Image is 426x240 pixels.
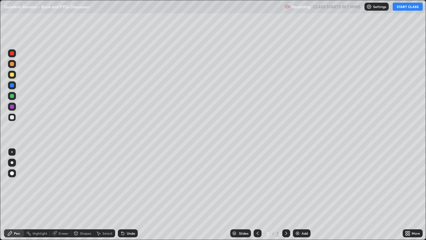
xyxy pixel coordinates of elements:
img: class-settings-icons [366,4,372,9]
div: Eraser [59,232,69,235]
div: Select [103,232,112,235]
button: START CLASS [393,3,423,11]
img: add-slide-button [295,231,300,236]
div: More [412,232,420,235]
div: Add [302,232,308,235]
img: recording.375f2c34.svg [285,4,290,9]
h5: CLASS STARTS IN 7 MINS [313,4,360,10]
p: Settings [373,5,386,8]
div: Highlight [33,232,47,235]
div: Undo [127,232,135,235]
div: 3 [264,231,271,235]
div: / [272,231,274,235]
p: Quarterly Revision - Book and PYQs Discussion [4,4,90,9]
div: 3 [276,230,280,236]
p: Recording [292,4,310,9]
div: Pen [14,232,20,235]
div: Slides [239,232,248,235]
div: Shapes [80,232,91,235]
